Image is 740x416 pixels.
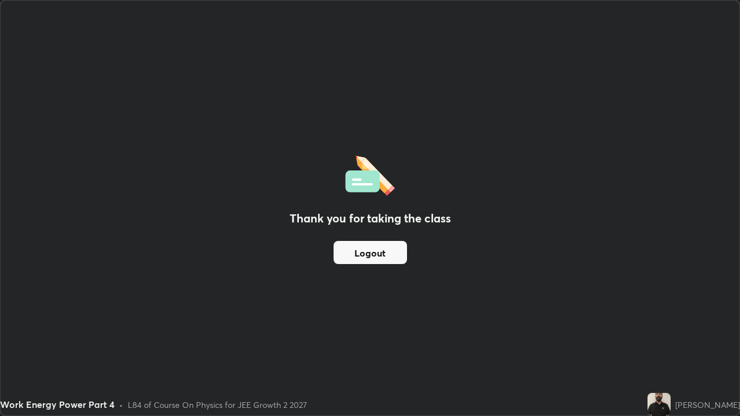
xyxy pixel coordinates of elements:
[119,399,123,411] div: •
[675,399,740,411] div: [PERSON_NAME]
[647,393,671,416] img: c21a7924776a486d90e20529bf12d3cf.jpg
[334,241,407,264] button: Logout
[345,152,395,196] img: offlineFeedback.1438e8b3.svg
[290,210,451,227] h2: Thank you for taking the class
[128,399,307,411] div: L84 of Course On Physics for JEE Growth 2 2027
